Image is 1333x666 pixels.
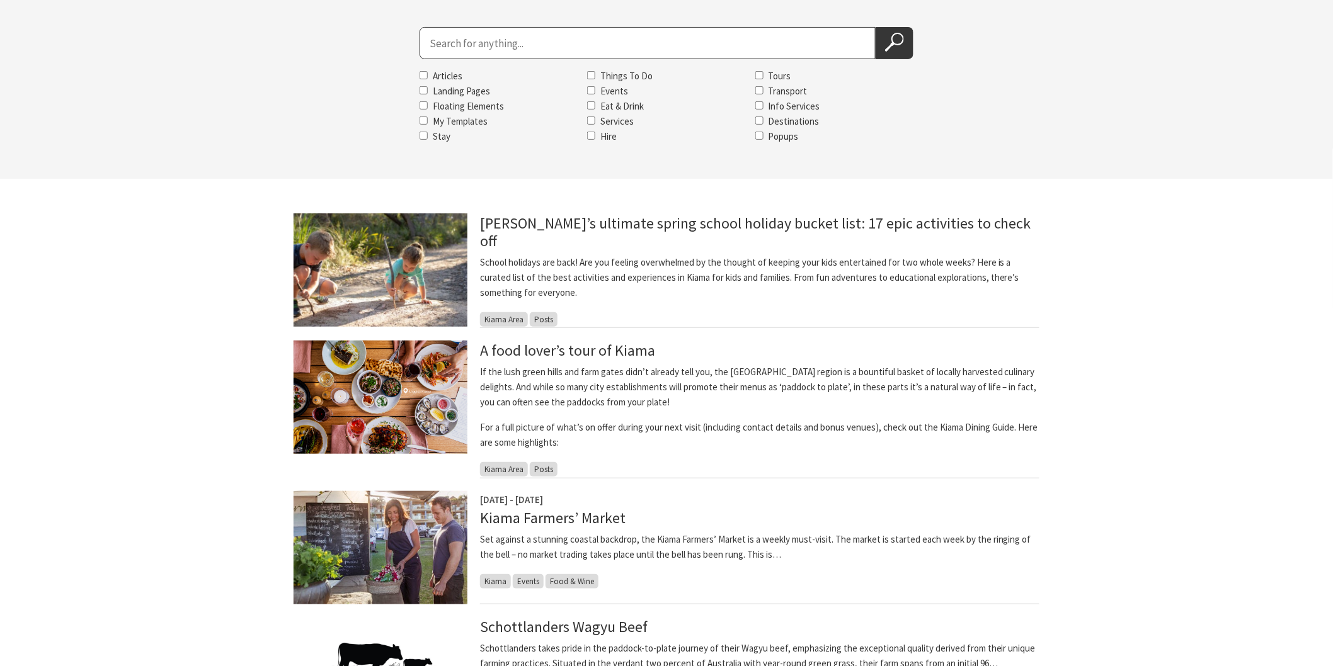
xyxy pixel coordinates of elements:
[480,364,1039,410] p: If the lush green hills and farm gates didn’t already tell you, the [GEOGRAPHIC_DATA] region is a...
[480,532,1039,562] p: Set against a stunning coastal backdrop, the Kiama Farmers’ Market is a weekly must-visit. The ma...
[480,508,626,528] a: Kiama Farmers’ Market
[769,85,808,97] label: Transport
[480,341,655,360] a: A food lover’s tour of Kiama
[433,85,490,97] label: Landing Pages
[769,70,791,82] label: Tours
[600,130,617,142] label: Hire
[600,100,644,112] label: Eat & Drink
[480,213,1031,251] a: [PERSON_NAME]’s ultimate spring school holiday bucket list: 17 epic activities to check off
[480,255,1039,300] p: School holidays are back! Are you feeling overwhelmed by the thought of keeping your kids enterta...
[480,494,543,505] span: [DATE] - [DATE]
[769,130,799,142] label: Popups
[433,100,504,112] label: Floating Elements
[600,70,653,82] label: Things To Do
[600,115,634,127] label: Services
[433,130,450,142] label: Stay
[530,462,558,477] span: Posts
[480,312,528,327] span: Kiama Area
[530,312,558,327] span: Posts
[480,462,528,477] span: Kiama Area
[294,213,467,327] img: Peter Izzard Photography - Nature Walks Kiama
[769,100,820,112] label: Info Services
[600,85,628,97] label: Events
[480,617,648,636] a: Schottlanders Wagyu Beef
[769,115,820,127] label: Destinations
[546,574,598,589] span: Food & Wine
[480,574,511,589] span: Kiama
[433,70,462,82] label: Articles
[433,115,488,127] label: My Templates
[480,420,1039,450] p: For a full picture of what’s on offer during your next visit (including contact details and bonus...
[513,574,544,589] span: Events
[420,27,876,59] input: Search for:
[294,491,467,604] img: Kiama-Farmers-Market-Credit-DNSW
